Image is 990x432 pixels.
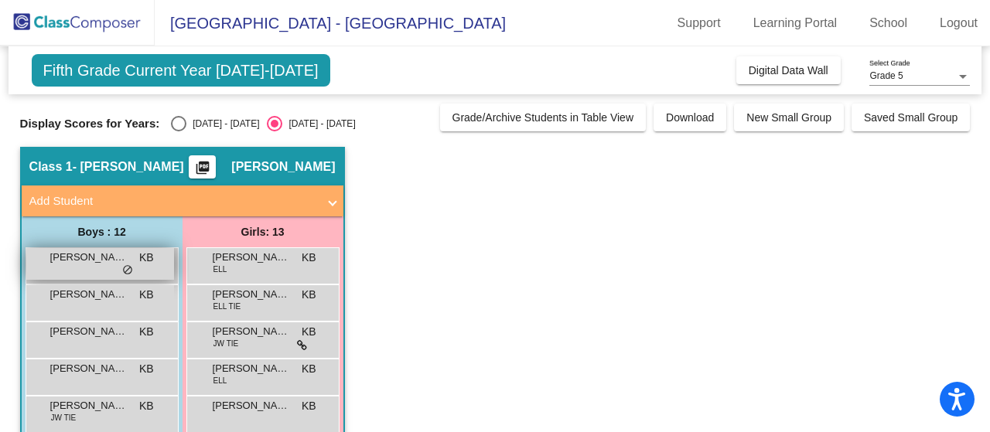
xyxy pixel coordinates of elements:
span: Saved Small Group [864,111,958,124]
a: Support [665,11,733,36]
span: Display Scores for Years: [20,117,160,131]
span: - [PERSON_NAME] [73,159,184,175]
div: Boys : 12 [22,216,183,247]
span: [PERSON_NAME] [231,159,335,175]
div: [DATE] - [DATE] [186,117,259,131]
span: [PERSON_NAME] [213,361,290,376]
span: KB [302,361,316,377]
span: Download [666,111,714,124]
button: Download [654,104,726,131]
span: [PERSON_NAME] [50,398,128,413]
a: School [857,11,920,36]
button: New Small Group [734,104,844,131]
mat-radio-group: Select an option [171,116,355,131]
span: do_not_disturb_alt [122,264,133,277]
span: [PERSON_NAME] [50,361,128,376]
span: Fifth Grade Current Year [DATE]-[DATE] [32,54,330,87]
span: [PERSON_NAME] [50,250,128,265]
div: Girls: 13 [183,216,343,247]
a: Logout [927,11,990,36]
span: KB [139,398,154,414]
button: Print Students Details [189,155,216,179]
span: Grade/Archive Students in Table View [452,111,634,124]
span: [PERSON_NAME] [213,287,290,302]
span: KB [302,324,316,340]
span: New Small Group [746,111,831,124]
span: KB [139,250,154,266]
div: [DATE] - [DATE] [282,117,355,131]
span: [PERSON_NAME] [50,324,128,339]
span: [GEOGRAPHIC_DATA] - [GEOGRAPHIC_DATA] [155,11,506,36]
mat-expansion-panel-header: Add Student [22,185,343,216]
span: KB [139,287,154,303]
button: Grade/Archive Students in Table View [440,104,647,131]
span: Digital Data Wall [749,64,828,77]
button: Digital Data Wall [736,56,841,84]
mat-panel-title: Add Student [29,192,317,210]
button: Saved Small Group [852,104,970,131]
span: KB [302,287,316,303]
mat-icon: picture_as_pdf [193,160,212,182]
a: Learning Portal [741,11,850,36]
span: [PERSON_NAME] [PERSON_NAME] [50,287,128,302]
span: KB [302,398,316,414]
span: ELL TIE [213,301,241,312]
span: Class 1 [29,159,73,175]
span: JW TIE [51,412,77,423]
span: ELL [213,375,227,386]
span: Grade 5 [869,70,903,81]
span: KB [139,324,154,340]
span: KB [139,361,154,377]
span: [PERSON_NAME] [213,250,290,265]
span: [PERSON_NAME] [213,398,290,413]
span: ELL [213,264,227,275]
span: KB [302,250,316,266]
span: [PERSON_NAME] [213,324,290,339]
span: JW TIE [213,338,239,349]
